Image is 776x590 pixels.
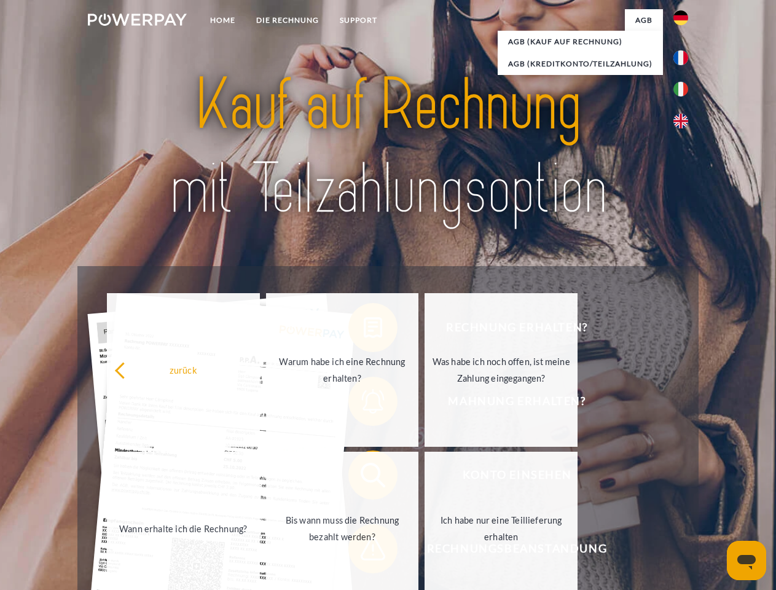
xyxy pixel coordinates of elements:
div: Warum habe ich eine Rechnung erhalten? [273,353,412,387]
a: DIE RECHNUNG [246,9,329,31]
a: agb [625,9,663,31]
img: de [673,10,688,25]
a: AGB (Kauf auf Rechnung) [498,31,663,53]
a: SUPPORT [329,9,388,31]
div: Was habe ich noch offen, ist meine Zahlung eingegangen? [432,353,570,387]
img: en [673,114,688,128]
img: fr [673,50,688,65]
div: Bis wann muss die Rechnung bezahlt werden? [273,512,412,545]
iframe: Schaltfläche zum Öffnen des Messaging-Fensters [727,541,766,580]
div: zurück [114,361,253,378]
div: Wann erhalte ich die Rechnung? [114,520,253,537]
a: AGB (Kreditkonto/Teilzahlung) [498,53,663,75]
img: it [673,82,688,96]
img: title-powerpay_de.svg [117,59,659,235]
img: logo-powerpay-white.svg [88,14,187,26]
a: Home [200,9,246,31]
a: Was habe ich noch offen, ist meine Zahlung eingegangen? [425,293,578,447]
div: Ich habe nur eine Teillieferung erhalten [432,512,570,545]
